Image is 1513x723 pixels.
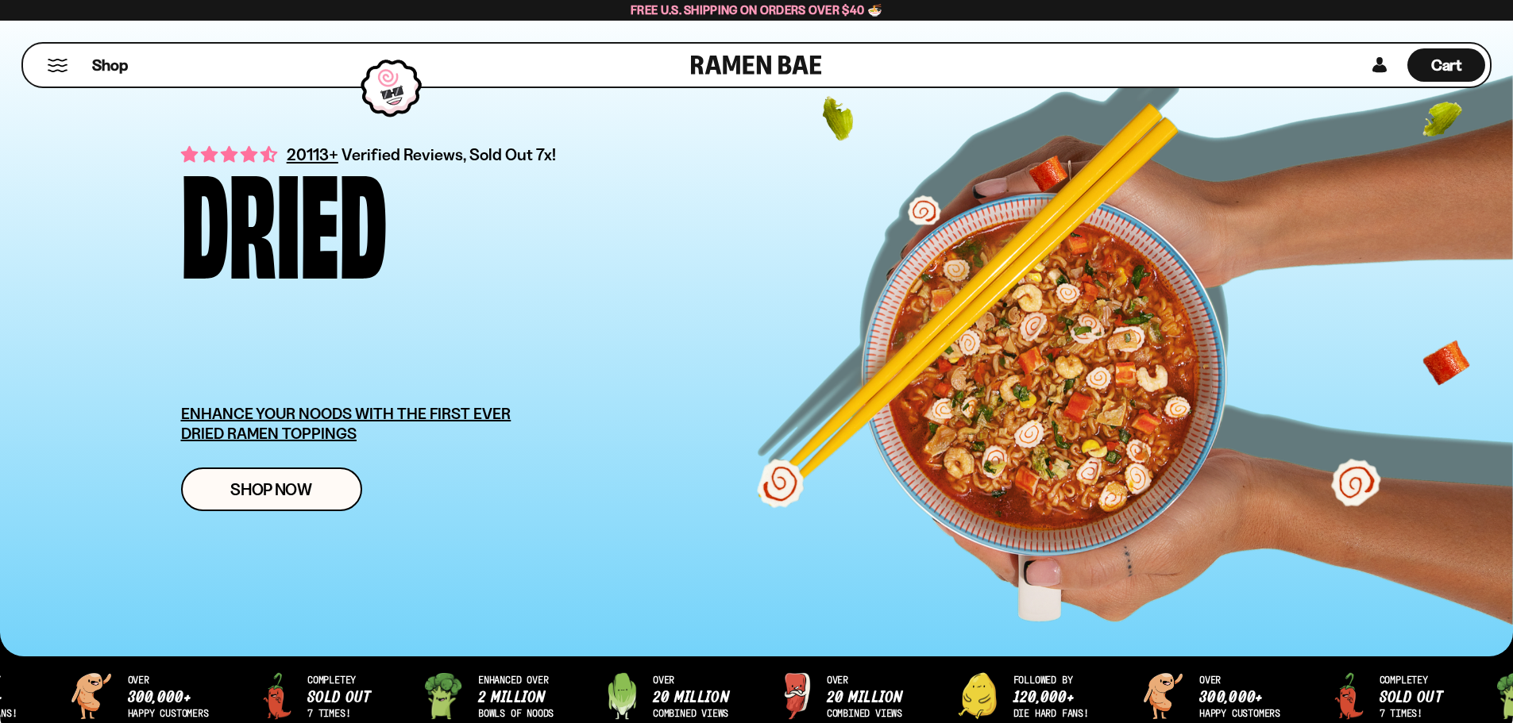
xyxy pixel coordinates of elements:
span: Shop Now [230,481,312,498]
span: Cart [1431,56,1462,75]
span: Verified Reviews, Sold Out 7x! [342,144,557,164]
div: Cart [1407,44,1485,87]
a: Shop Now [181,467,362,511]
span: Free U.S. Shipping on Orders over $40 🍜 [631,2,882,17]
a: Shop [92,48,128,82]
span: Shop [92,55,128,76]
div: Dried [181,163,387,271]
button: Mobile Menu Trigger [47,59,68,72]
